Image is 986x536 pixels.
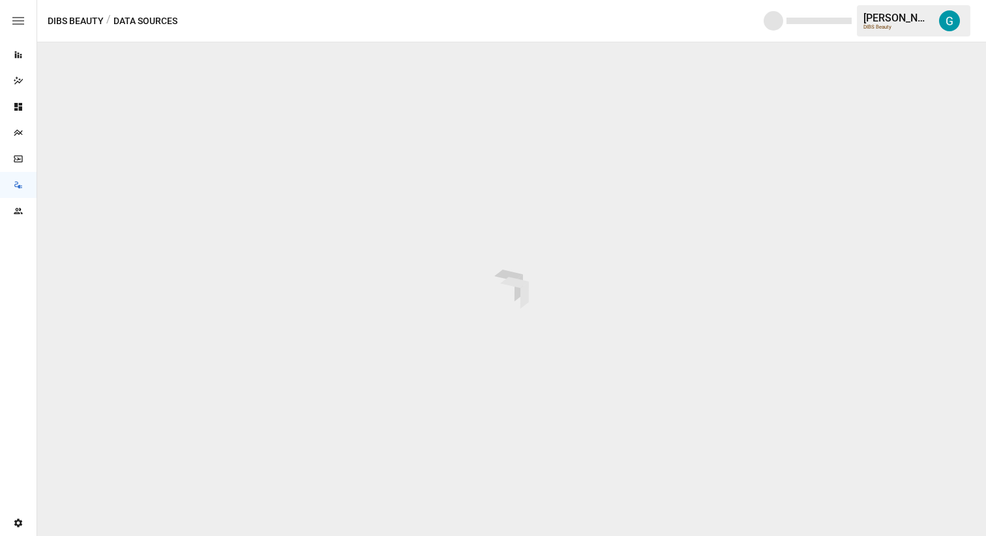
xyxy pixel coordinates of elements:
img: drivepoint-animation.ef608ccb.svg [494,270,528,309]
button: DIBS Beauty [48,13,104,29]
button: Gavin Acres [931,3,968,39]
img: Gavin Acres [939,10,960,31]
div: / [106,13,111,29]
div: [PERSON_NAME] [863,12,931,24]
div: DIBS Beauty [863,24,931,30]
